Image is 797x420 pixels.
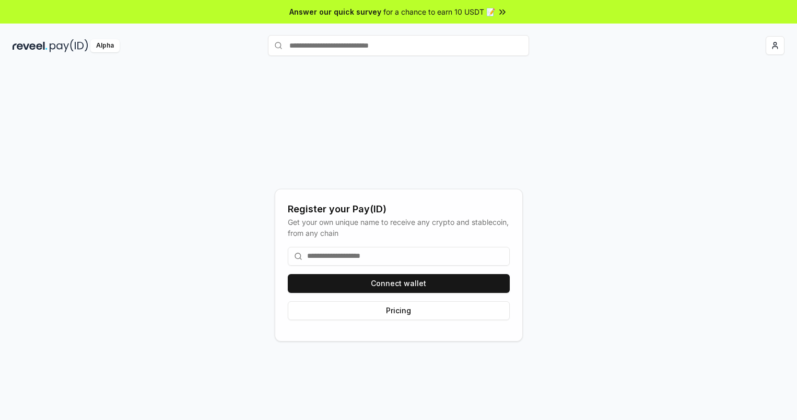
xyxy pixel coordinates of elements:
img: pay_id [50,39,88,52]
button: Connect wallet [288,274,510,293]
div: Alpha [90,39,120,52]
div: Get your own unique name to receive any crypto and stablecoin, from any chain [288,217,510,239]
span: Answer our quick survey [289,6,381,17]
span: for a chance to earn 10 USDT 📝 [383,6,495,17]
img: reveel_dark [13,39,48,52]
button: Pricing [288,301,510,320]
div: Register your Pay(ID) [288,202,510,217]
